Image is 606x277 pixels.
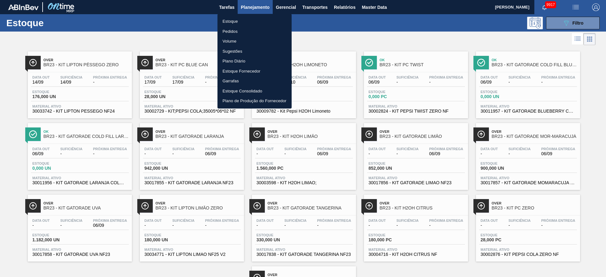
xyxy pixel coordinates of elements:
a: Estoque [217,16,292,27]
a: Garrafas [217,76,292,86]
a: Estoque Fornecedor [217,66,292,76]
a: Sugestões [217,46,292,56]
a: Pedidos [217,27,292,37]
a: Plano de Produção do Fornecedor [217,96,292,106]
a: Volume [217,36,292,46]
a: Plano Diário [217,56,292,66]
a: Estoque Consolidado [217,86,292,96]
